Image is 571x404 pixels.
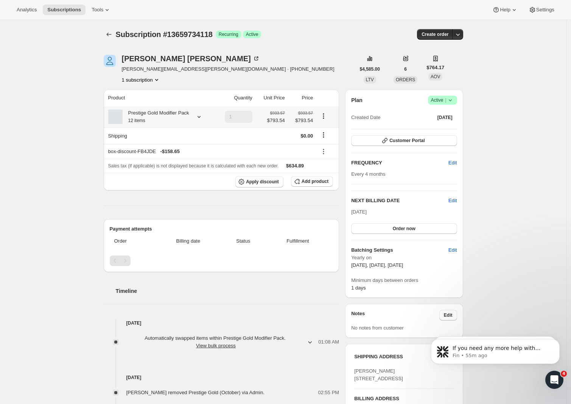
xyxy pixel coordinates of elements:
[104,90,214,106] th: Product
[110,233,155,249] th: Order
[351,310,439,320] h3: Notes
[545,371,563,389] iframe: Intercom live chat
[17,7,37,13] span: Analytics
[286,163,304,169] span: $634.89
[116,287,339,295] h2: Timeline
[224,237,263,245] span: Status
[104,29,114,40] button: Subscriptions
[351,277,457,284] span: Minimum days between orders
[289,117,313,124] span: $793.54
[235,176,283,187] button: Apply discount
[445,97,446,103] span: |
[439,310,457,320] button: Edit
[351,262,403,268] span: [DATE], [DATE], [DATE]
[104,55,116,67] span: Sarah Cowan
[160,148,180,155] span: - $158.65
[122,76,160,84] button: Product actions
[431,74,440,79] span: AOV
[126,390,265,395] span: [PERSON_NAME] removed Prestige Gold (October) via Admin.
[351,114,380,121] span: Created Date
[267,117,285,124] span: $793.54
[351,96,363,104] h2: Plan
[351,325,404,331] span: No notes from customer
[219,31,238,37] span: Recurring
[157,237,219,245] span: Billing date
[317,112,330,120] button: Product actions
[422,31,448,37] span: Create order
[43,5,86,15] button: Subscriptions
[110,225,333,233] h2: Payment attempts
[351,159,448,167] h2: FREQUENCY
[417,29,453,40] button: Create order
[298,111,313,115] small: $933.57
[47,7,81,13] span: Subscriptions
[246,31,258,37] span: Active
[524,5,559,15] button: Settings
[351,209,367,215] span: [DATE]
[488,5,522,15] button: Help
[318,338,339,346] span: 01:08 AM
[92,7,103,13] span: Tools
[444,157,461,169] button: Edit
[354,353,445,361] h3: SHIPPING ADDRESS
[108,163,279,169] span: Sales tax (if applicable) is not displayed because it is calculated with each new order.
[354,368,403,381] span: [PERSON_NAME] [STREET_ADDRESS]
[448,159,457,167] span: Edit
[104,127,214,144] th: Shipping
[214,90,255,106] th: Quantity
[267,237,328,245] span: Fulfillment
[128,118,145,123] small: 12 items
[255,90,287,106] th: Unit Price
[366,77,374,82] span: LTV
[351,171,385,177] span: Every 4 months
[444,244,461,256] button: Edit
[123,109,189,124] div: Prestige Gold Modifier Pack
[246,179,279,185] span: Apply discount
[291,176,333,187] button: Add product
[396,77,415,82] span: ORDERS
[317,131,330,139] button: Shipping actions
[301,133,313,139] span: $0.00
[122,55,260,62] div: [PERSON_NAME] [PERSON_NAME]
[287,90,315,106] th: Price
[420,323,571,384] iframe: Intercom notifications message
[561,371,567,377] span: 4
[433,112,457,123] button: [DATE]
[404,66,407,72] span: 6
[302,178,328,184] span: Add product
[196,343,236,348] button: View bulk process
[12,5,41,15] button: Analytics
[87,5,115,15] button: Tools
[431,96,454,104] span: Active
[360,66,380,72] span: $4,585.00
[122,65,335,73] span: [PERSON_NAME][EMAIL_ADDRESS][PERSON_NAME][DOMAIN_NAME] · [PHONE_NUMBER]
[126,334,306,350] span: Automatically swapped items within Prestige Gold Modifier Pack .
[437,115,453,121] span: [DATE]
[351,285,366,291] span: 1 days
[400,64,411,74] button: 6
[500,7,510,13] span: Help
[351,197,448,204] h2: NEXT BILLING DATE
[116,30,213,39] span: Subscription #13659734118
[354,395,454,402] h3: BILLING ADDRESS
[426,64,444,71] span: $764.17
[444,312,453,318] span: Edit
[448,197,457,204] button: Edit
[122,332,319,352] button: Automatically swapped items within Prestige Gold Modifier Pack. View bulk process
[104,374,339,381] h4: [DATE]
[351,223,457,234] button: Order now
[536,7,554,13] span: Settings
[355,64,384,74] button: $4,585.00
[351,135,457,146] button: Customer Portal
[393,226,415,232] span: Order now
[448,246,457,254] span: Edit
[108,148,313,155] div: box-discount-FB4JDE
[104,319,339,327] h4: [DATE]
[110,255,333,266] nav: Pagination
[351,246,448,254] h6: Batching Settings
